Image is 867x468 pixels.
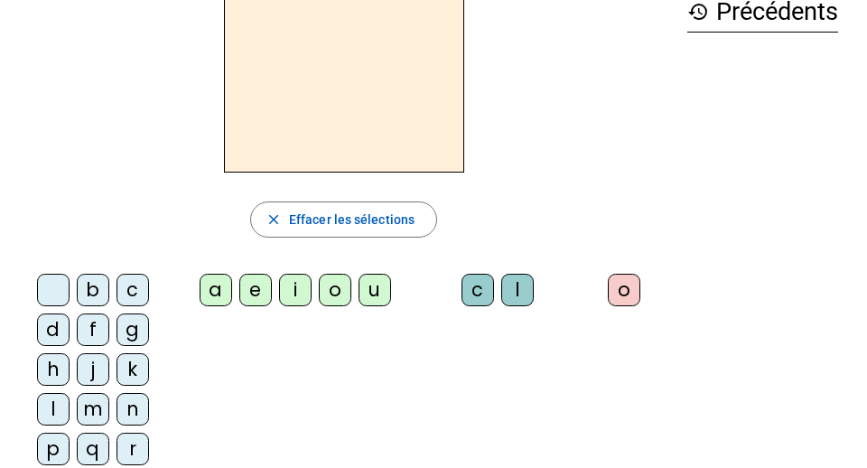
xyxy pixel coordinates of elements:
div: d [37,314,70,346]
mat-icon: close [266,211,282,228]
div: c [117,274,149,306]
div: b [77,274,109,306]
div: f [77,314,109,346]
div: k [117,353,149,386]
div: a [200,274,232,306]
div: u [359,274,391,306]
div: j [77,353,109,386]
div: r [117,433,149,465]
div: n [117,393,149,426]
div: p [37,433,70,465]
div: e [239,274,272,306]
div: o [319,274,351,306]
button: Effacer les sélections [250,201,437,238]
mat-icon: history [687,1,709,23]
div: g [117,314,149,346]
span: Effacer les sélections [289,209,415,230]
div: l [37,393,70,426]
div: o [608,274,640,306]
div: c [461,274,494,306]
div: i [279,274,312,306]
div: m [77,393,109,426]
div: l [501,274,534,306]
div: h [37,353,70,386]
div: q [77,433,109,465]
